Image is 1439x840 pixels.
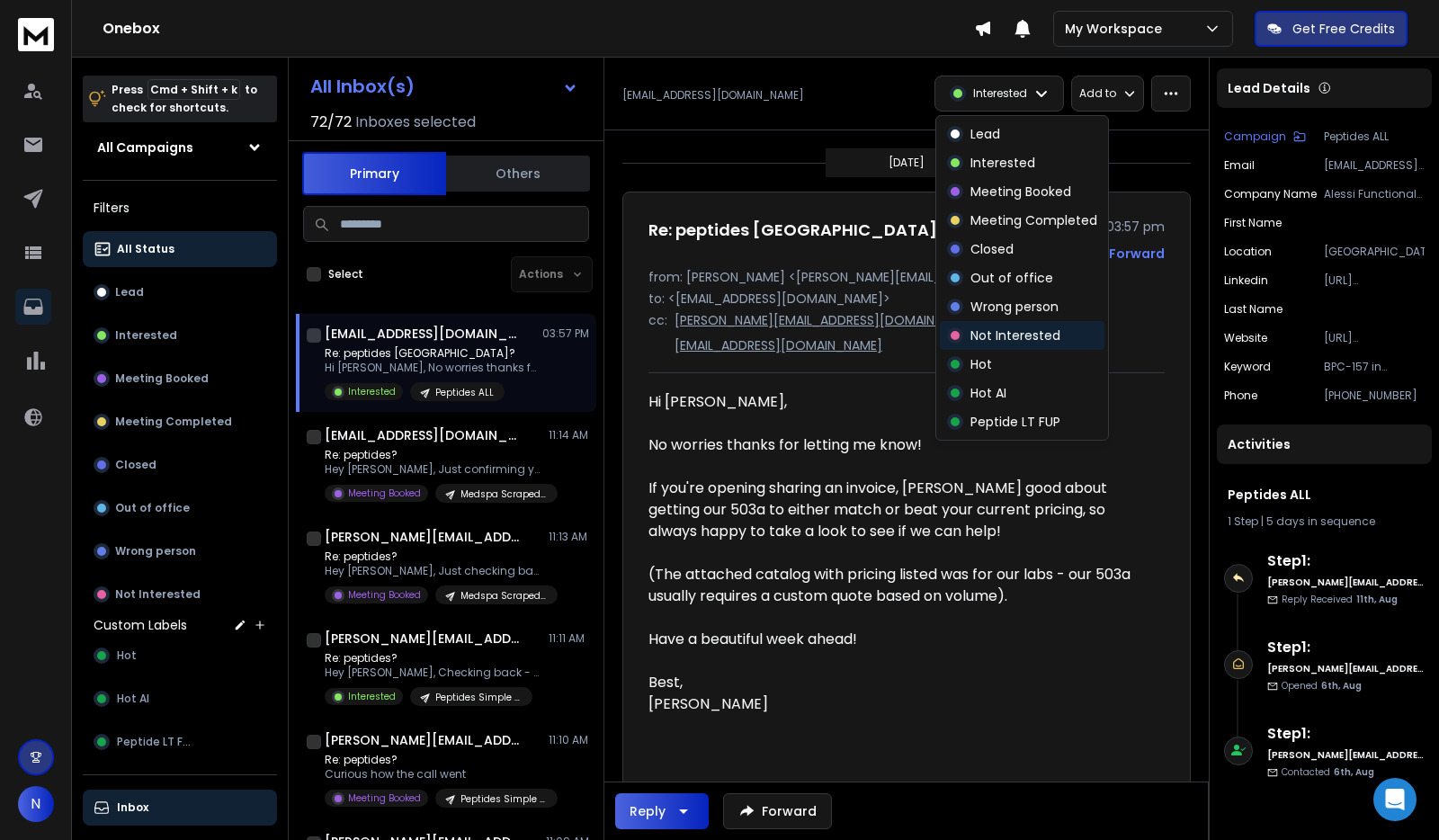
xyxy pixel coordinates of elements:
[1267,550,1425,572] h6: Step 1 :
[675,311,981,329] p: [PERSON_NAME][EMAIL_ADDRESS][DOMAIN_NAME]
[18,786,54,822] span: N
[117,800,148,815] p: Inbox
[1228,79,1310,97] p: Lead Details
[325,448,541,462] p: Re: peptides?
[115,371,209,386] p: Meeting Booked
[1267,662,1425,675] h6: [PERSON_NAME][EMAIL_ADDRESS][DOMAIN_NAME]
[1224,216,1282,230] p: First Name
[549,530,589,544] p: 11:13 AM
[115,415,232,429] p: Meeting Completed
[648,311,667,354] p: cc:
[648,218,946,243] h1: Re: peptides [GEOGRAPHIC_DATA]?
[446,154,590,193] button: Others
[1292,20,1395,38] p: Get Free Credits
[325,630,523,648] h1: [PERSON_NAME][EMAIL_ADDRESS][DOMAIN_NAME]
[103,18,974,40] h1: Onebox
[648,780,1150,801] div: [DATE][DATE] 2:29 PM < > wrote:
[115,544,196,559] p: Wrong person
[549,428,589,442] p: 11:14 AM
[648,434,1150,456] div: No worries thanks for letting me know!
[648,629,1150,650] div: Have a beautiful week ahead!
[549,631,589,646] p: 11:11 AM
[1267,748,1425,762] h6: [PERSON_NAME][EMAIL_ADDRESS][DOMAIN_NAME]
[970,413,1060,431] p: Peptide LT FUP
[1065,20,1169,38] p: My Workspace
[648,478,1150,542] div: If you're opening sharing an invoice, [PERSON_NAME] good about getting our 503a to either match o...
[328,267,363,281] label: Select
[325,767,541,782] p: Curious how the call went
[630,802,666,820] div: Reply
[325,564,541,578] p: Hey [PERSON_NAME], Just checking back -
[1224,302,1283,317] p: Last Name
[348,588,421,602] p: Meeting Booked
[112,81,257,117] p: Press to check for shortcuts.
[348,791,421,805] p: Meeting Booked
[1079,86,1116,101] p: Add to
[1224,273,1268,288] p: linkedin
[1324,158,1425,173] p: [EMAIL_ADDRESS][DOMAIN_NAME]
[1324,245,1425,259] p: [GEOGRAPHIC_DATA]
[970,298,1059,316] p: Wrong person
[970,154,1035,172] p: Interested
[115,285,144,299] p: Lead
[1324,130,1425,144] p: Peptides ALL
[115,587,201,602] p: Not Interested
[1324,389,1425,403] p: [PHONE_NUMBER]
[435,386,494,399] p: Peptides ALL
[542,326,589,341] p: 03:57 PM
[1324,331,1425,345] p: [URL][DOMAIN_NAME]
[1324,187,1425,201] p: Alessi Functional Health - [MEDICAL_DATA] Care & Holistic Wellness Center
[1282,679,1362,693] p: Opened
[1224,331,1267,345] p: website
[97,139,193,156] h1: All Campaigns
[970,125,1000,143] p: Lead
[83,195,277,220] h3: Filters
[115,501,190,515] p: Out of office
[1054,218,1165,236] p: [DATE] : 03:57 pm
[348,385,396,398] p: Interested
[325,528,523,546] h1: [PERSON_NAME][EMAIL_ADDRESS][DOMAIN_NAME] +2
[325,550,541,564] p: Re: peptides?
[115,458,156,472] p: Closed
[723,793,832,829] button: Forward
[675,336,882,354] p: [EMAIL_ADDRESS][DOMAIN_NAME]
[94,616,187,634] h3: Custom Labels
[1267,576,1425,589] h6: [PERSON_NAME][EMAIL_ADDRESS][DOMAIN_NAME]
[622,88,804,103] p: [EMAIL_ADDRESS][DOMAIN_NAME]
[355,112,476,133] h3: Inboxes selected
[1282,593,1398,606] p: Reply Received
[973,86,1027,101] p: Interested
[348,487,421,500] p: Meeting Booked
[1324,273,1425,288] p: [URL][DOMAIN_NAME]
[302,152,446,195] button: Primary
[648,672,1150,693] div: Best,
[1224,130,1286,144] p: Campaign
[1224,158,1255,173] p: Email
[1109,245,1165,263] div: Forward
[435,691,522,704] p: Peptides Simple - Fiverr Weight Loss
[648,564,1150,607] div: (The attached catalog with pricing listed was for our labs - our 503a usually requires a custom q...
[460,487,547,501] p: Medspa Scraped WA OR AZ [GEOGRAPHIC_DATA]
[815,780,1066,800] a: [EMAIL_ADDRESS][DOMAIN_NAME]
[325,462,541,477] p: Hey [PERSON_NAME], Just confirming you'd
[1267,637,1425,658] h6: Step 1 :
[1224,360,1271,374] p: Keyword
[460,792,547,806] p: Peptides Simple - Fiverr Weight Loss
[970,183,1071,201] p: Meeting Booked
[310,112,352,133] span: 72 / 72
[325,361,541,375] p: Hi [PERSON_NAME], No worries thanks for
[648,693,1150,715] div: [PERSON_NAME]
[1282,765,1374,779] p: Contacted
[18,18,54,51] img: logo
[117,242,174,256] p: All Status
[970,326,1060,344] p: Not Interested
[1224,389,1257,403] p: Phone
[310,77,415,95] h1: All Inbox(s)
[1324,360,1425,374] p: BPC-157 in [GEOGRAPHIC_DATA], [US_STATE], [GEOGRAPHIC_DATA]
[325,346,541,361] p: Re: peptides [GEOGRAPHIC_DATA]?
[325,753,541,767] p: Re: peptides?
[1224,245,1272,259] p: location
[970,384,1006,402] p: Hot AI
[325,731,523,749] h1: [PERSON_NAME][EMAIL_ADDRESS][DOMAIN_NAME]
[325,325,523,343] h1: [EMAIL_ADDRESS][DOMAIN_NAME]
